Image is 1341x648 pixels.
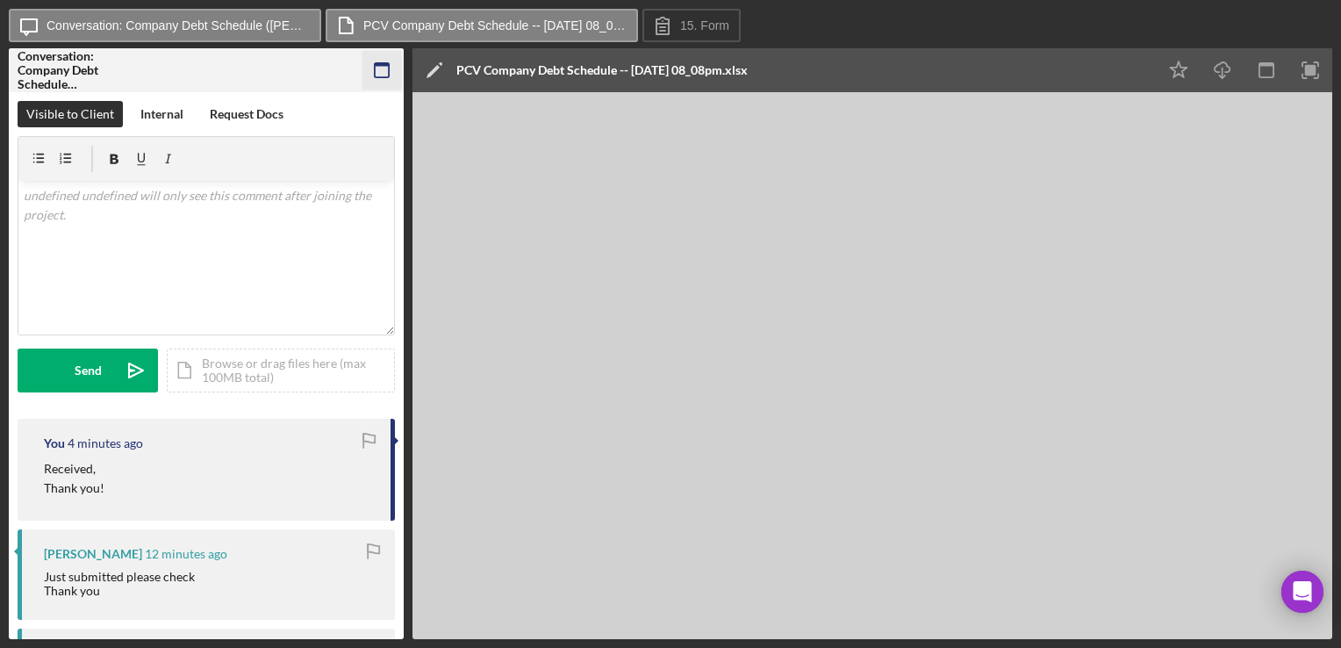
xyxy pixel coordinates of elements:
[44,479,104,498] p: Thank you!
[1281,571,1323,613] div: Open Intercom Messenger
[44,570,195,598] div: Just submitted please check Thank you
[44,459,104,479] p: Received,
[326,9,638,42] button: PCV Company Debt Schedule -- [DATE] 08_08pm.xlsx
[201,101,292,127] button: Request Docs
[75,349,102,392] div: Send
[26,101,114,127] div: Visible to Client
[18,49,140,91] div: Conversation: Company Debt Schedule ([PERSON_NAME])
[47,18,310,32] label: Conversation: Company Debt Schedule ([PERSON_NAME])
[363,18,627,32] label: PCV Company Debt Schedule -- [DATE] 08_08pm.xlsx
[44,547,142,561] div: [PERSON_NAME]
[18,349,158,392] button: Send
[9,9,321,42] button: Conversation: Company Debt Schedule ([PERSON_NAME])
[680,18,729,32] label: 15. Form
[210,101,283,127] div: Request Docs
[18,101,123,127] button: Visible to Client
[44,436,65,450] div: You
[412,92,1332,639] iframe: Document Preview
[132,101,192,127] button: Internal
[68,436,143,450] time: 2025-10-04 00:16
[145,547,227,561] time: 2025-10-04 00:08
[642,9,741,42] button: 15. Form
[456,63,748,77] div: PCV Company Debt Schedule -- [DATE] 08_08pm.xlsx
[140,101,183,127] div: Internal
